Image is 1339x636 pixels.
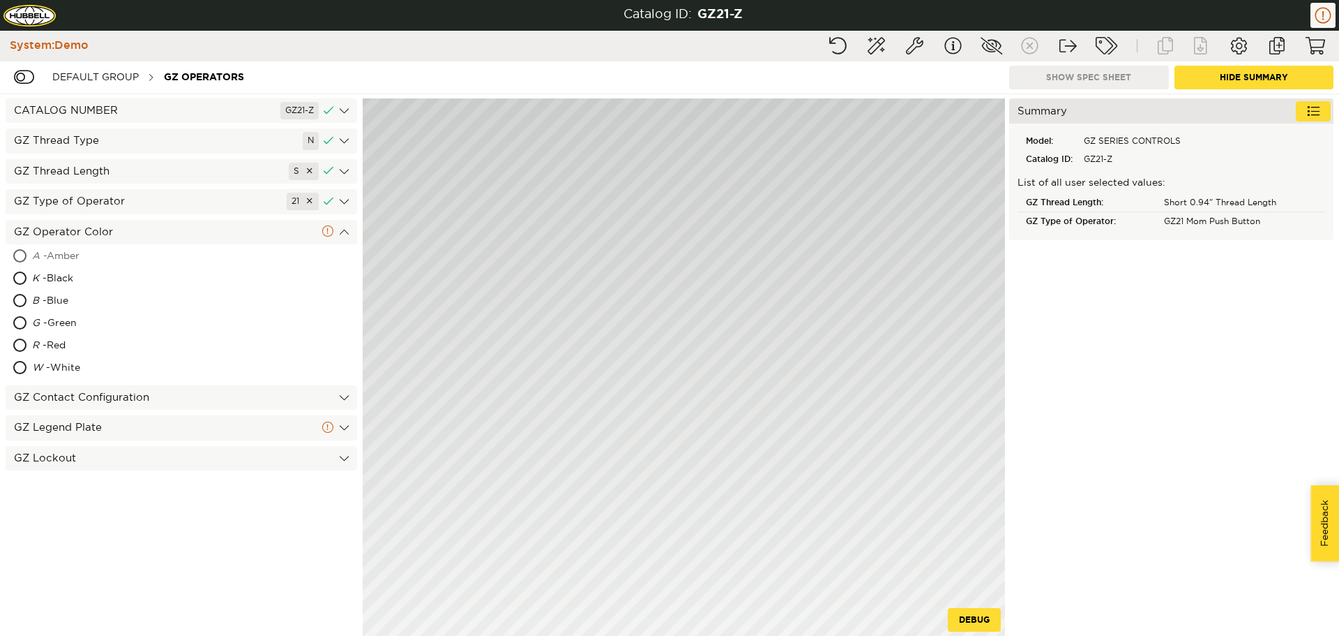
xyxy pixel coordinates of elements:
span: B [32,296,39,306]
div: Default group [45,64,146,90]
div: - Amber [32,246,209,268]
div: GZ SERIES CONTROLS [1078,132,1186,150]
span: Short 0.94" Thread Length [1164,198,1276,207]
div: GZ Type of Operator [6,189,357,214]
div: GZ Thread Type [6,128,357,153]
span: R [32,341,39,350]
div: GZ21-Z [1078,150,1186,168]
div: - Green [32,313,207,335]
div: GZ Thread Length [6,159,357,184]
span: A [32,251,40,261]
button: Debug [948,608,1001,632]
span: K [32,274,39,283]
div: GZ21-Z [280,102,319,119]
div: GZ Lockout [6,446,357,471]
span: W [32,363,43,373]
div: CATALOG NUMBER [6,98,357,123]
div: System: Demo [3,38,89,54]
span: G [32,318,40,328]
div: GZ Type of Operator [1018,212,1158,231]
div: GZ Legend Plate [6,415,357,440]
div: - Red [32,335,202,357]
div: GZ Operator Color [6,220,357,244]
div: Summary [1009,98,1333,124]
div: 21 [287,193,319,210]
div: - Blue [32,290,203,313]
div: GZ Contact Configuration [6,385,357,410]
div: GZ OPERATORS [157,64,251,90]
div: N [303,132,319,149]
div: GZ Thread Length [1018,193,1158,212]
button: Hide Summary [1174,66,1334,89]
div: - White [32,357,209,380]
span: GZ21 Mom Push Button [1164,217,1260,225]
p: List of all user selected values: [1018,177,1325,191]
div: Model [1018,132,1078,150]
div: Catalog ID: [623,6,692,24]
div: S [289,163,319,180]
div: Catalog ID [1018,150,1078,168]
div: GZ21-Z [697,6,743,24]
div: - Black [32,268,206,290]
